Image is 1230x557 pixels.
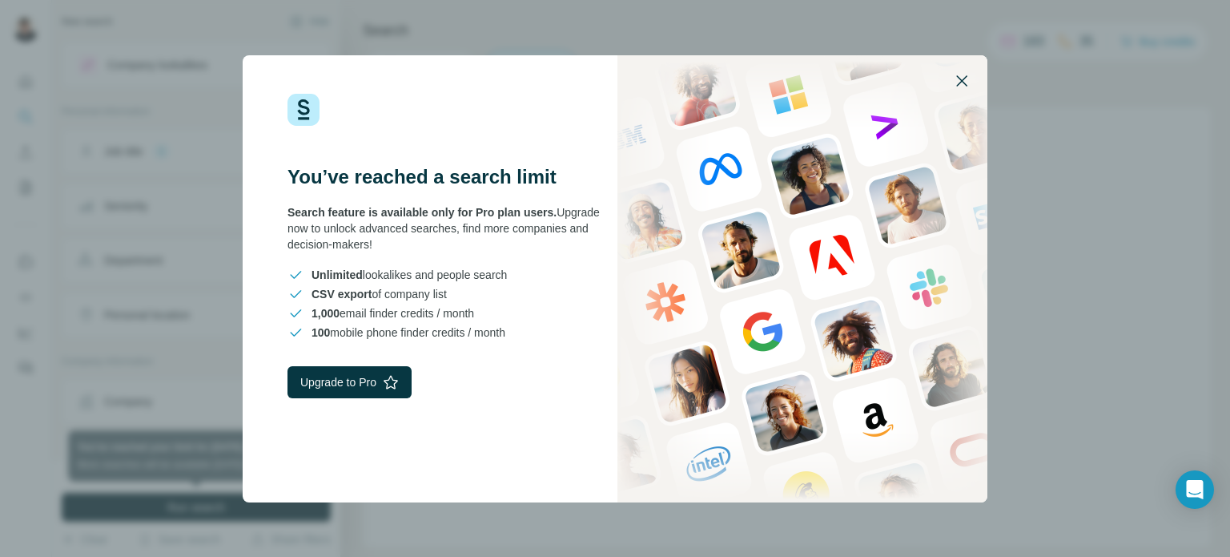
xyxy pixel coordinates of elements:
span: 1,000 [312,307,340,320]
span: Unlimited [312,268,363,281]
span: mobile phone finder credits / month [312,325,505,341]
h3: You’ve reached a search limit [287,164,615,190]
span: email finder credits / month [312,305,474,321]
button: Upgrade to Pro [287,366,412,398]
span: CSV export [312,288,372,301]
span: Search feature is available only for Pro plan users. [287,206,557,219]
div: Open Intercom Messenger [1176,470,1214,509]
img: Surfe Stock Photo - showing people and technologies [617,55,987,503]
span: lookalikes and people search [312,267,507,283]
div: Upgrade now to unlock advanced searches, find more companies and decision-makers! [287,204,615,252]
span: of company list [312,286,447,302]
span: 100 [312,326,330,339]
img: Surfe Logo [287,94,320,126]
